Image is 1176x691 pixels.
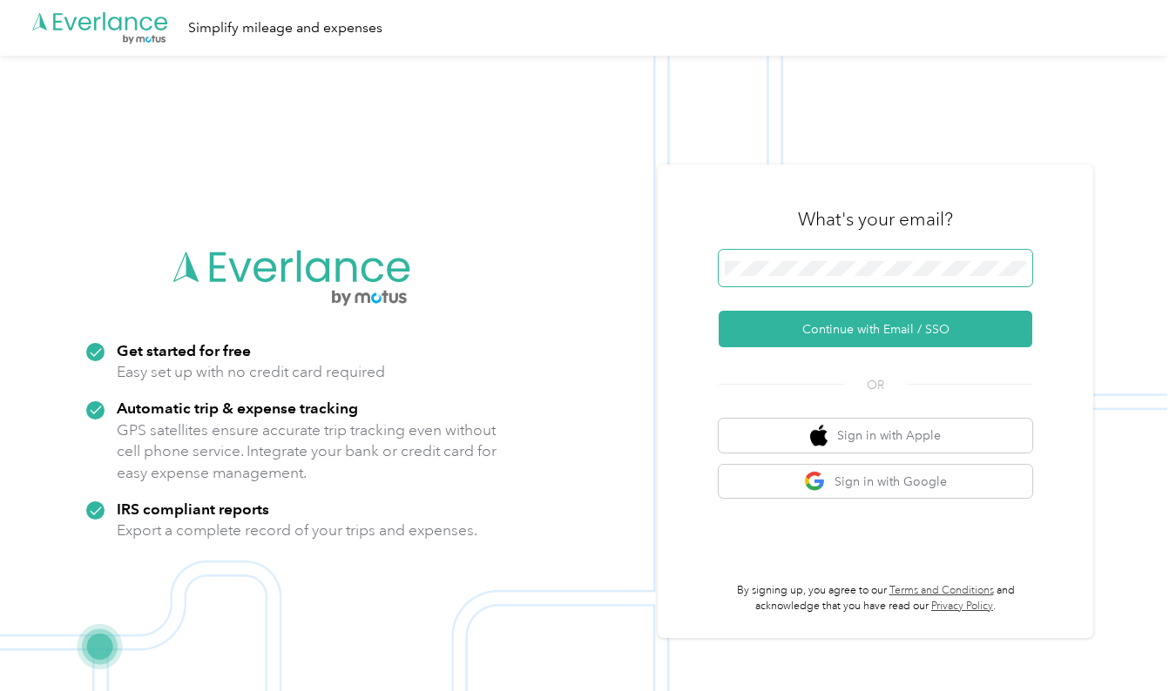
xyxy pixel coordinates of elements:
a: Terms and Conditions [889,584,994,597]
h3: What's your email? [798,207,953,231]
button: google logoSign in with Google [719,465,1032,499]
p: Easy set up with no credit card required [117,361,385,383]
strong: IRS compliant reports [117,500,269,518]
img: apple logo [810,425,828,446]
span: OR [845,376,906,394]
button: Continue with Email / SSO [719,311,1032,347]
p: GPS satellites ensure accurate trip tracking even without cell phone service. Integrate your bank... [117,419,497,484]
p: Export a complete record of your trips and expenses. [117,520,477,541]
strong: Get started for free [117,341,251,359]
div: Simplify mileage and expenses [188,17,382,39]
strong: Automatic trip & expense tracking [117,399,358,417]
a: Privacy Policy [931,600,993,613]
img: google logo [804,471,826,493]
p: By signing up, you agree to our and acknowledge that you have read our . [719,583,1032,614]
button: apple logoSign in with Apple [719,419,1032,453]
